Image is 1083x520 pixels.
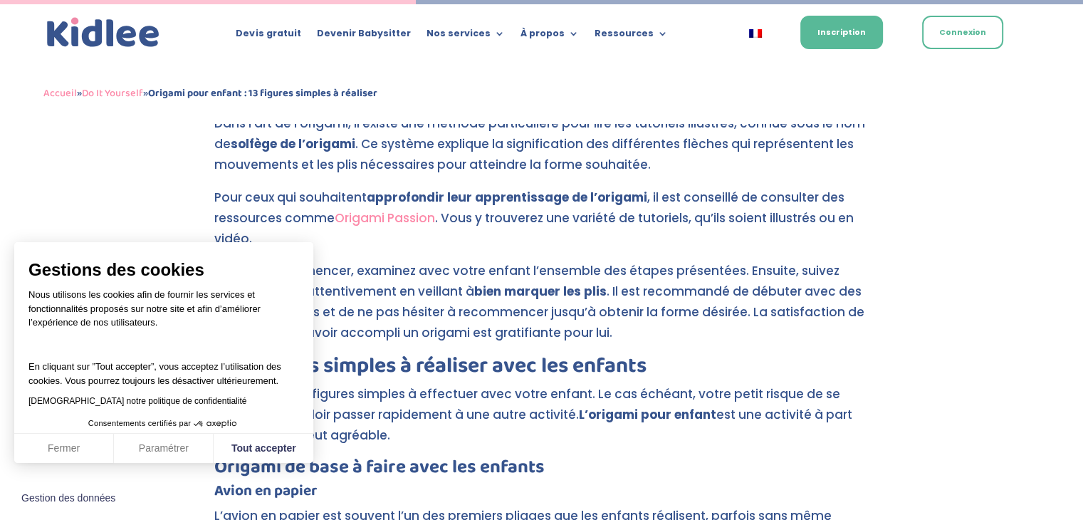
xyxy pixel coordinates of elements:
a: Origami Passion [335,209,435,227]
span: Consentements certifiés par [88,420,191,427]
button: Tout accepter [214,434,313,464]
strong: L’origami pour enfant [579,406,716,423]
a: Devis gratuit [236,28,300,44]
strong: bien marquer les plis [474,283,607,300]
h4: Avion en papier [214,484,869,506]
button: Paramétrer [114,434,214,464]
img: Français [749,29,762,38]
a: [DEMOGRAPHIC_DATA] notre politique de confidentialité [28,396,246,406]
p: En cliquant sur ”Tout accepter”, vous acceptez l’utilisation des cookies. Vous pourrez toujours l... [28,346,299,388]
span: » » [43,85,377,102]
a: Inscription [800,16,883,49]
p: Nous utilisons les cookies afin de fournir les services et fonctionnalités proposés sur notre sit... [28,288,299,339]
a: Kidlee Logo [43,14,163,51]
a: Ressources [594,28,667,44]
h2: Les figures simples à réaliser avec les enfants [214,355,869,384]
a: Do It Yourself [82,85,143,102]
a: Accueil [43,85,77,102]
span: Gestion des données [21,492,115,505]
strong: approfondir leur apprentissage de l’origami [367,189,647,206]
svg: Axeptio [194,402,236,445]
p: Optez pour des figures simples à effectuer avec votre enfant. Le cas échéant, votre petit risque ... [214,384,869,458]
h3: Origami de base à faire avec les enfants [214,458,869,484]
span: Gestions des cookies [28,259,299,281]
a: Connexion [922,16,1003,49]
button: Consentements certifiés par [81,415,246,433]
strong: Origami pour enfant : 13 figures simples à réaliser [148,85,377,102]
strong: solfège de l’origami [231,135,355,152]
a: Nos services [426,28,504,44]
button: Fermer le widget sans consentement [13,484,124,514]
a: Devenir Babysitter [316,28,410,44]
p: Pour ceux qui souhaitent , il est conseillé de consulter des ressources comme . Vous y trouverez ... [214,187,869,261]
a: À propos [520,28,578,44]
p: Dans l’art de l’origami, il existe une méthode particulière pour lire les tutoriels illustrés, co... [214,113,869,187]
img: logo_kidlee_bleu [43,14,163,51]
button: Fermer [14,434,114,464]
p: Avant de commencer, examinez avec votre enfant l’ensemble des étapes présentées. Ensuite, suivez ... [214,261,869,355]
